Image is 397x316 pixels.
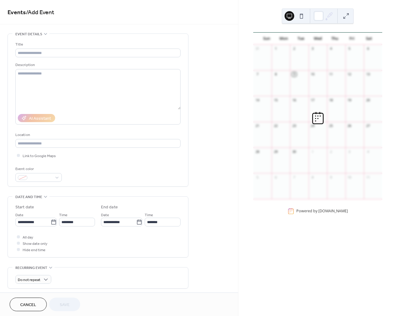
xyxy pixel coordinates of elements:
[23,247,46,253] span: Hide end time
[310,72,315,77] div: 10
[347,124,352,128] div: 26
[15,31,42,37] span: Event details
[273,98,278,102] div: 15
[296,209,348,214] div: Powered by
[255,46,260,51] div: 31
[15,41,179,48] div: Title
[326,33,343,45] div: Thu
[347,149,352,154] div: 3
[255,175,260,179] div: 5
[366,72,370,77] div: 13
[347,98,352,102] div: 19
[366,98,370,102] div: 20
[292,33,309,45] div: Tue
[145,212,153,218] span: Time
[366,175,370,179] div: 11
[255,124,260,128] div: 21
[310,98,315,102] div: 17
[310,175,315,179] div: 8
[15,132,179,138] div: Location
[15,212,24,218] span: Date
[329,46,333,51] div: 4
[329,175,333,179] div: 9
[10,298,47,311] button: Cancel
[23,241,47,247] span: Show date only
[15,62,179,68] div: Description
[101,204,118,210] div: End date
[273,149,278,154] div: 29
[329,72,333,77] div: 11
[366,46,370,51] div: 6
[273,46,278,51] div: 1
[329,124,333,128] div: 25
[329,98,333,102] div: 18
[292,46,296,51] div: 2
[275,33,292,45] div: Mon
[347,175,352,179] div: 10
[101,212,109,218] span: Date
[292,72,296,77] div: 9
[15,265,47,271] span: Recurring event
[347,72,352,77] div: 12
[366,149,370,154] div: 4
[347,46,352,51] div: 5
[15,204,34,210] div: Start date
[273,72,278,77] div: 8
[258,33,275,45] div: Sun
[360,33,377,45] div: Sat
[15,166,61,172] div: Event color
[255,98,260,102] div: 14
[273,175,278,179] div: 6
[273,124,278,128] div: 22
[15,194,42,200] span: Date and time
[310,149,315,154] div: 1
[8,7,26,18] a: Events
[310,124,315,128] div: 24
[343,33,361,45] div: Fri
[23,153,56,159] span: Link to Google Maps
[26,7,54,18] span: / Add Event
[292,98,296,102] div: 16
[18,276,40,283] span: Do not repeat
[309,33,326,45] div: Wed
[59,212,68,218] span: Time
[318,209,348,214] a: [DOMAIN_NAME]
[23,234,33,241] span: All day
[366,124,370,128] div: 27
[292,124,296,128] div: 23
[255,72,260,77] div: 7
[20,302,36,308] span: Cancel
[292,149,296,154] div: 30
[255,149,260,154] div: 28
[310,46,315,51] div: 3
[292,175,296,179] div: 7
[329,149,333,154] div: 2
